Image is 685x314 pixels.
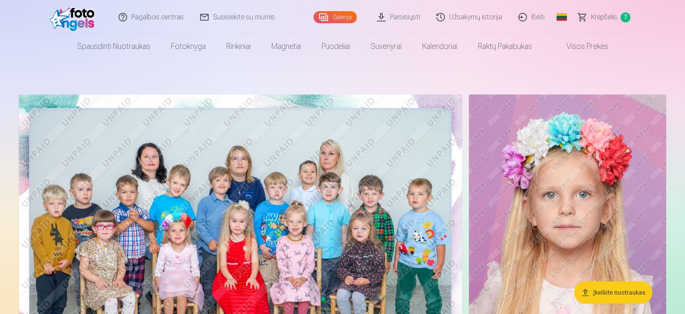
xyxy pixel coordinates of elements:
[542,34,618,58] a: Visos prekės
[574,281,652,304] button: Įkelkite nuotraukas
[216,34,261,58] a: Rinkiniai
[412,34,468,58] a: Kalendoriai
[161,34,216,58] a: Fotoknyga
[314,11,357,23] a: Galerija
[50,3,99,31] img: /fa2
[67,34,161,58] a: Spausdinti nuotraukas
[311,34,360,58] a: Puodeliai
[591,12,617,22] span: Krepšelis
[621,12,630,22] span: 7
[360,34,412,58] a: Suvenyrai
[261,34,311,58] a: Magnetai
[468,34,542,58] a: Raktų pakabukas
